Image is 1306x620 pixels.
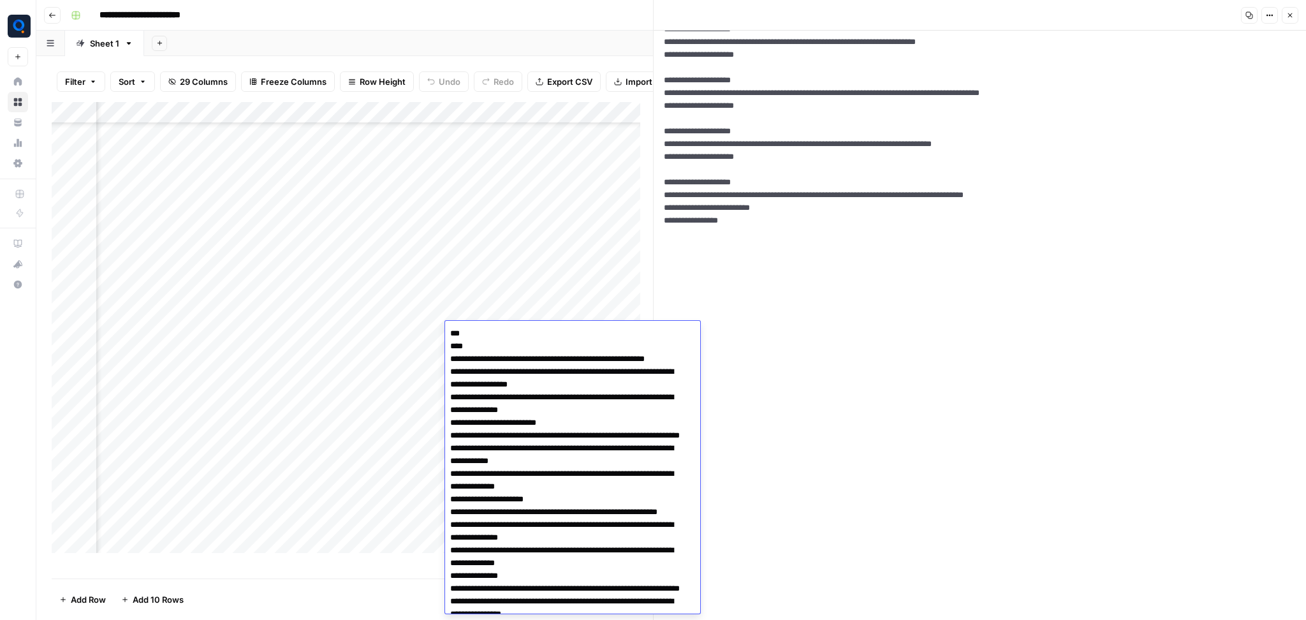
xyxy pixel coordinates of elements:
[8,133,28,153] a: Usage
[65,75,85,88] span: Filter
[110,71,155,92] button: Sort
[547,75,592,88] span: Export CSV
[8,112,28,133] a: Your Data
[8,92,28,112] a: Browse
[340,71,414,92] button: Row Height
[71,593,106,606] span: Add Row
[119,75,135,88] span: Sort
[8,233,28,254] a: AirOps Academy
[90,37,119,50] div: Sheet 1
[65,31,144,56] a: Sheet 1
[160,71,236,92] button: 29 Columns
[261,75,326,88] span: Freeze Columns
[474,71,522,92] button: Redo
[57,71,105,92] button: Filter
[114,589,191,610] button: Add 10 Rows
[419,71,469,92] button: Undo
[8,254,28,274] button: What's new?
[180,75,228,88] span: 29 Columns
[527,71,601,92] button: Export CSV
[8,153,28,173] a: Settings
[439,75,460,88] span: Undo
[606,71,680,92] button: Import CSV
[626,75,671,88] span: Import CSV
[494,75,514,88] span: Redo
[8,10,28,42] button: Workspace: Qubit - SEO
[360,75,406,88] span: Row Height
[8,15,31,38] img: Qubit - SEO Logo
[8,274,28,295] button: Help + Support
[52,589,114,610] button: Add Row
[8,71,28,92] a: Home
[133,593,184,606] span: Add 10 Rows
[241,71,335,92] button: Freeze Columns
[8,255,27,274] div: What's new?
